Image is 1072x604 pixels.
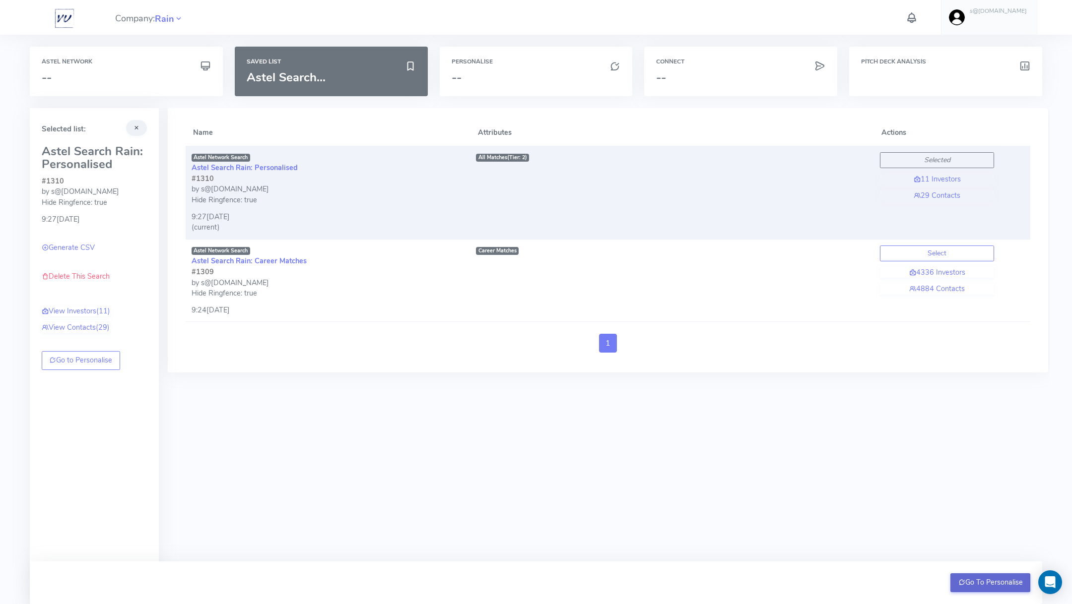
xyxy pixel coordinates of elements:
[192,247,250,255] span: Astel Network Search
[42,242,95,252] a: Generate CSV
[1038,570,1062,594] div: Open Intercom Messenger
[656,69,666,85] span: --
[96,322,110,332] span: (29)
[192,222,464,233] div: (current)
[880,284,994,295] a: 4884 Contacts
[192,256,307,266] a: Astel Search Rain: Career Matches
[42,186,147,197] div: by s@[DOMAIN_NAME]
[192,174,464,184] div: #1310
[42,208,147,225] div: 9:27[DATE]
[115,9,183,26] span: Company:
[192,206,464,223] div: 9:27[DATE]
[478,247,517,254] span: Career Matches
[155,12,174,26] span: Rain
[247,69,326,85] span: Astel Search...
[880,174,994,185] a: 11 Investors
[42,322,110,333] a: View Contacts(29)
[192,154,250,162] span: Astel Network Search
[880,190,994,201] a: 29 Contacts
[478,154,507,161] span: All Matches
[42,351,120,370] a: Go to Personalise
[155,12,174,24] a: Rain
[949,9,965,25] img: user-image
[42,271,110,281] a: Delete This Search
[192,163,298,173] a: Astel Search Rain: Personalised
[186,120,470,146] th: Name
[192,184,464,195] div: by s@[DOMAIN_NAME]
[880,152,994,168] button: Selected
[507,154,527,161] span: (Tier: 2)
[42,69,52,85] span: --
[192,195,464,206] div: Hide Ringfence: true
[42,306,110,317] a: View Investors(11)
[42,197,147,208] div: Hide Ringfence: true
[950,573,1030,592] button: Go To Personalise
[42,145,147,171] h3: Astel Search Rain: Personalised
[924,155,950,165] i: Selected
[192,299,464,316] div: 9:24[DATE]
[42,59,211,65] h6: Astel Network
[656,59,825,65] h6: Connect
[42,125,147,133] h5: Selected list:
[599,334,617,353] a: 1
[247,59,416,65] h6: Saved List
[452,59,621,65] h6: Personalise
[192,267,464,278] div: #1309
[96,306,110,316] span: (11)
[452,69,462,85] span: --
[42,176,147,187] div: #1310
[880,267,994,278] a: 4336 Investors
[192,288,464,299] div: Hide Ringfence: true
[861,59,1030,65] h6: Pitch Deck Analysis
[970,8,1027,14] h6: s@[DOMAIN_NAME]
[874,120,1000,146] th: Actions
[880,245,994,261] button: Select
[192,278,464,289] div: by s@[DOMAIN_NAME]
[470,120,874,146] th: Attributes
